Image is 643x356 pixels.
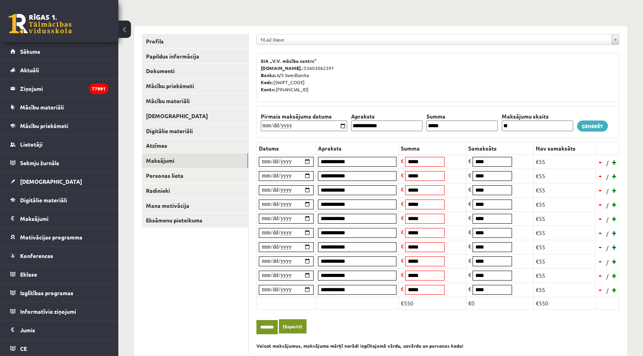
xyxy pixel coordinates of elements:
[468,285,471,292] span: €
[10,284,108,302] a: Izglītības programas
[20,178,82,185] span: [DEMOGRAPHIC_DATA]
[401,271,404,278] span: €
[596,241,604,253] a: -
[10,265,108,283] a: Eklase
[534,197,596,211] td: €55
[611,198,619,210] a: +
[142,94,248,108] a: Mācību materiāli
[401,228,404,235] span: €
[10,154,108,172] a: Sekmju žurnāls
[142,79,248,93] a: Mācību priekšmeti
[142,168,248,183] a: Personas lieta
[611,213,619,224] a: +
[611,284,619,296] a: +
[596,198,604,210] a: -
[534,142,596,154] th: Nav samaksāts
[596,213,604,224] a: -
[257,34,619,45] a: 10.a2 klase
[279,319,307,334] a: Eksportēt
[534,297,596,309] td: €550
[606,201,609,209] span: /
[534,169,596,183] td: €55
[606,173,609,181] span: /
[596,170,604,182] a: -
[261,72,277,78] b: Banka:
[20,141,43,148] span: Lietotāji
[261,58,317,64] b: SIA „V.V. mācību centrs”
[20,271,37,278] span: Eklase
[20,104,64,111] span: Mācību materiāli
[257,142,316,154] th: Datums
[142,183,248,198] a: Radinieki
[10,42,108,60] a: Sākums
[399,142,466,154] th: Summa
[468,186,471,193] span: €
[468,157,471,164] span: €
[20,66,39,73] span: Aktuāli
[611,170,619,182] a: +
[261,57,615,93] p: 53603062391 A/S Swedbanka [SWIFT_CODE] [FINANCIAL_ID]
[142,153,248,168] a: Maksājumi
[606,286,609,295] span: /
[468,243,471,250] span: €
[534,240,596,254] td: €55
[10,79,108,98] a: Ziņojumi77991
[261,86,276,92] b: Konts:
[142,64,248,78] a: Dokumenti
[142,198,248,213] a: Mana motivācija
[577,121,608,132] a: Ģenerēt
[10,98,108,116] a: Mācību materiāli
[20,209,108,228] legend: Maksājumi
[500,112,575,121] th: Maksājumu skaits
[10,321,108,339] a: Jumis
[10,117,108,135] a: Mācību priekšmeti
[534,154,596,169] td: €55
[401,285,404,292] span: €
[466,297,534,309] td: €0
[596,227,604,239] a: -
[142,124,248,138] a: Digitālie materiāli
[606,187,609,195] span: /
[20,326,35,333] span: Jumis
[596,156,604,168] a: -
[611,184,619,196] a: +
[10,61,108,79] a: Aktuāli
[534,211,596,226] td: €55
[401,214,404,221] span: €
[606,159,609,167] span: /
[142,49,248,64] a: Papildus informācija
[261,65,304,71] b: [DOMAIN_NAME].:
[89,83,108,94] i: 77991
[10,228,108,246] a: Motivācijas programma
[20,234,82,241] span: Motivācijas programma
[534,254,596,268] td: €55
[20,308,76,315] span: Informatīvie ziņojumi
[534,283,596,297] td: €55
[142,34,248,49] a: Profils
[466,142,534,154] th: Samaksāts
[256,343,464,349] b: Veicot maksājumus, maksājuma mērķī norādi izglītojamā vārdu, uzvārdu un personas kodu!
[259,112,349,121] th: Pirmais maksājuma datums
[611,255,619,267] a: +
[20,79,108,98] legend: Ziņojumi
[20,48,40,55] span: Sākums
[142,213,248,228] a: Eksāmenu pieteikums
[596,184,604,196] a: -
[468,228,471,235] span: €
[611,227,619,239] a: +
[596,255,604,267] a: -
[468,271,471,278] span: €
[9,14,72,34] a: Rīgas 1. Tālmācības vidusskola
[468,200,471,207] span: €
[20,345,27,352] span: CE
[606,230,609,238] span: /
[424,112,500,121] th: Summa
[596,269,604,281] a: -
[10,172,108,190] a: [DEMOGRAPHIC_DATA]
[20,252,53,259] span: Konferences
[20,289,73,296] span: Izglītības programas
[534,268,596,283] td: €55
[260,34,609,45] span: 10.a2 klase
[606,244,609,252] span: /
[10,135,108,153] a: Lietotāji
